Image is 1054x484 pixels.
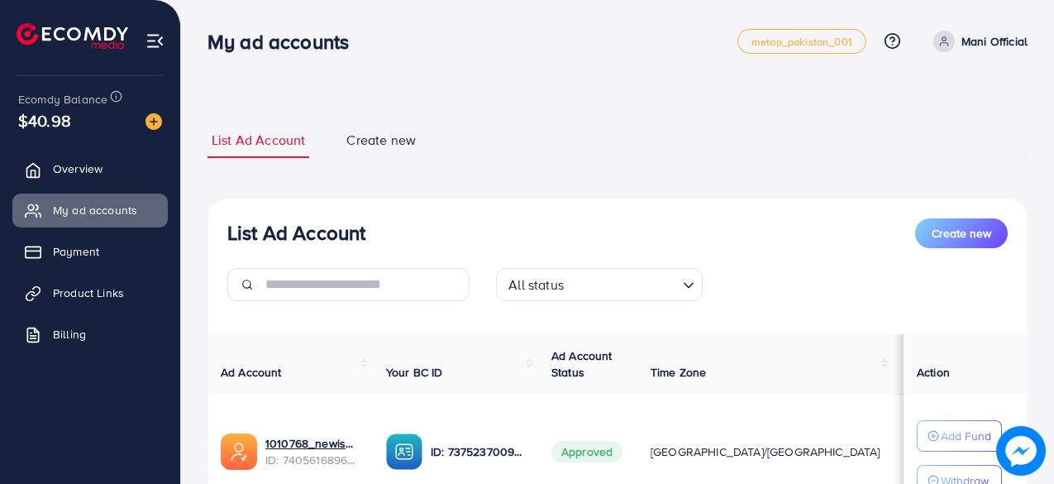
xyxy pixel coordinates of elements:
[551,441,622,462] span: Approved
[505,273,567,297] span: All status
[12,194,168,227] a: My ad accounts
[221,364,282,381] span: Ad Account
[751,36,852,47] span: metap_pakistan_001
[221,434,257,470] img: ic-ads-acc.e4c84228.svg
[737,29,866,54] a: metap_pakistan_001
[265,435,360,452] a: 1010768_newishrat011_1724254562912
[265,452,360,468] span: ID: 7405616896047104017
[53,285,124,301] span: Product Links
[145,113,162,130] img: image
[941,426,991,446] p: Add Fund
[496,268,703,301] div: Search for option
[18,108,71,132] span: $40.98
[18,91,107,108] span: Ecomdy Balance
[12,276,168,309] a: Product Links
[996,426,1046,476] img: image
[917,364,950,381] span: Action
[551,347,613,381] span: Ad Account Status
[227,221,365,245] h3: List Ad Account
[53,243,99,260] span: Payment
[53,326,86,343] span: Billing
[12,318,168,351] a: Billing
[569,270,676,297] input: Search for option
[651,443,880,460] span: [GEOGRAPHIC_DATA]/[GEOGRAPHIC_DATA]
[12,152,168,185] a: Overview
[932,225,991,242] span: Create new
[12,235,168,268] a: Payment
[386,364,443,381] span: Your BC ID
[17,23,128,49] img: logo
[145,31,165,50] img: menu
[915,218,1008,248] button: Create new
[53,202,137,218] span: My ad accounts
[212,131,305,150] span: List Ad Account
[386,434,422,470] img: ic-ba-acc.ded83a64.svg
[53,161,103,177] span: Overview
[207,30,362,54] h3: My ad accounts
[431,442,525,462] p: ID: 7375237009410899984
[917,420,1002,452] button: Add Fund
[346,131,416,150] span: Create new
[651,364,706,381] span: Time Zone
